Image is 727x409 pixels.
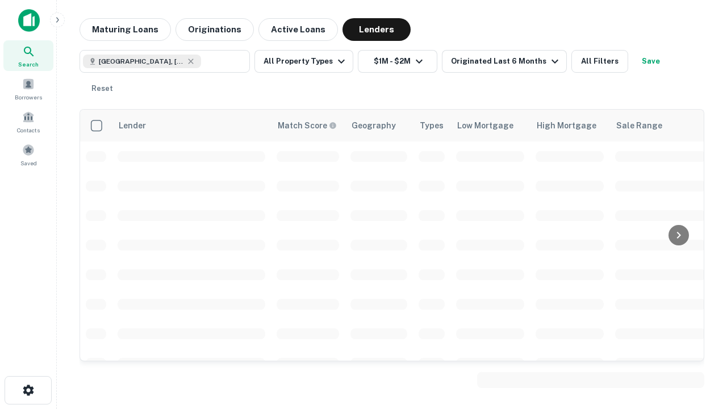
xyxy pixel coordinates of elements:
button: All Property Types [254,50,353,73]
img: capitalize-icon.png [18,9,40,32]
a: Borrowers [3,73,53,104]
th: Low Mortgage [450,110,530,141]
div: Originated Last 6 Months [451,55,562,68]
span: Contacts [17,126,40,135]
button: Originated Last 6 Months [442,50,567,73]
th: Geography [345,110,413,141]
a: Saved [3,139,53,170]
div: Lender [119,119,146,132]
th: Types [413,110,450,141]
span: [GEOGRAPHIC_DATA], [GEOGRAPHIC_DATA], [GEOGRAPHIC_DATA] [99,56,184,66]
button: Save your search to get updates of matches that match your search criteria. [633,50,669,73]
button: Originations [176,18,254,41]
div: Capitalize uses an advanced AI algorithm to match your search with the best lender. The match sco... [278,119,337,132]
div: Sale Range [616,119,662,132]
a: Search [3,40,53,71]
h6: Match Score [278,119,335,132]
span: Saved [20,158,37,168]
th: Capitalize uses an advanced AI algorithm to match your search with the best lender. The match sco... [271,110,345,141]
button: All Filters [571,50,628,73]
button: Reset [84,77,120,100]
div: Types [420,119,444,132]
button: Maturing Loans [80,18,171,41]
span: Borrowers [15,93,42,102]
button: $1M - $2M [358,50,437,73]
button: Lenders [342,18,411,41]
th: High Mortgage [530,110,609,141]
div: Geography [352,119,396,132]
div: Low Mortgage [457,119,513,132]
a: Contacts [3,106,53,137]
iframe: Chat Widget [670,318,727,373]
th: Sale Range [609,110,712,141]
th: Lender [112,110,271,141]
span: Search [18,60,39,69]
button: Active Loans [258,18,338,41]
div: High Mortgage [537,119,596,132]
